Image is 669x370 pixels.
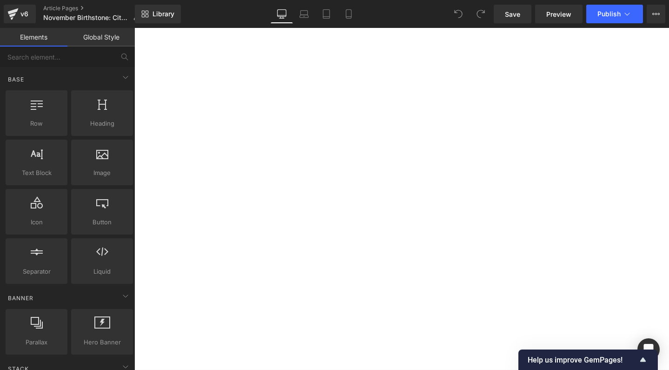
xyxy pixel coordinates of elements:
a: Preview [535,5,583,23]
a: Article Pages [43,5,147,12]
span: Separator [8,267,65,276]
button: Undo [449,5,468,23]
span: Text Block [8,168,65,178]
span: Row [8,119,65,128]
span: Preview [546,9,571,19]
span: Publish [597,10,621,18]
span: Banner [7,294,34,303]
a: v6 [4,5,36,23]
button: More [647,5,665,23]
button: Redo [471,5,490,23]
a: Desktop [271,5,293,23]
span: Help us improve GemPages! [528,356,637,364]
span: Base [7,75,25,84]
a: Mobile [338,5,360,23]
button: Show survey - Help us improve GemPages! [528,354,649,365]
a: New Library [135,5,181,23]
span: Liquid [74,267,130,276]
span: Save [505,9,520,19]
a: Global Style [67,28,135,47]
span: November Birthstone: Citrine [43,14,129,21]
span: Parallax [8,337,65,347]
a: Tablet [315,5,338,23]
span: Icon [8,217,65,227]
div: v6 [19,8,30,20]
span: Button [74,217,130,227]
span: Hero Banner [74,337,130,347]
div: Open Intercom Messenger [637,338,660,361]
button: Publish [586,5,643,23]
span: Heading [74,119,130,128]
span: Image [74,168,130,178]
span: Library [152,10,174,18]
a: Laptop [293,5,315,23]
